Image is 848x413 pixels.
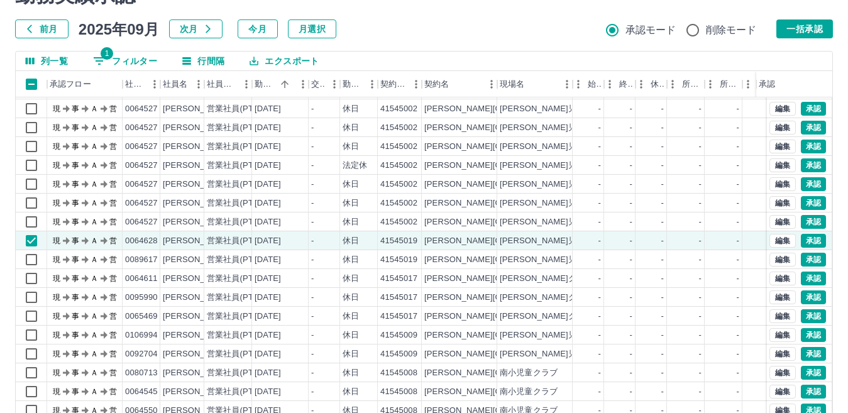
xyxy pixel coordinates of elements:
[72,104,79,113] text: 事
[380,254,417,266] div: 41545019
[699,216,702,228] div: -
[101,47,113,60] span: 1
[343,141,359,153] div: 休日
[53,180,60,189] text: 現
[801,272,826,285] button: 承認
[604,71,636,97] div: 終業
[598,141,601,153] div: -
[109,236,117,245] text: 営
[91,199,98,207] text: Ａ
[699,160,702,172] div: -
[598,292,601,304] div: -
[598,235,601,247] div: -
[125,122,158,134] div: 0064527
[123,71,160,97] div: 社員番号
[737,179,739,190] div: -
[630,254,632,266] div: -
[759,71,775,97] div: 承認
[769,234,796,248] button: 編集
[424,179,580,190] div: [PERSON_NAME][GEOGRAPHIC_DATA]
[311,273,314,285] div: -
[72,218,79,226] text: 事
[756,71,822,97] div: 承認
[769,177,796,191] button: 編集
[769,309,796,323] button: 編集
[252,71,309,97] div: 勤務日
[53,236,60,245] text: 現
[699,179,702,190] div: -
[500,216,610,228] div: [PERSON_NAME]児童クラブ
[72,123,79,132] text: 事
[50,71,91,97] div: 承認フロー
[424,122,580,134] div: [PERSON_NAME][GEOGRAPHIC_DATA]
[769,347,796,361] button: 編集
[598,216,601,228] div: -
[311,160,314,172] div: -
[72,255,79,264] text: 事
[801,366,826,380] button: 承認
[424,103,580,115] div: [PERSON_NAME][GEOGRAPHIC_DATA]
[630,179,632,190] div: -
[661,235,664,247] div: -
[380,141,417,153] div: 41545002
[91,123,98,132] text: Ａ
[737,254,739,266] div: -
[255,103,281,115] div: [DATE]
[630,216,632,228] div: -
[769,366,796,380] button: 編集
[424,292,580,304] div: [PERSON_NAME][GEOGRAPHIC_DATA]
[598,179,601,190] div: -
[125,254,158,266] div: 0089617
[163,71,187,97] div: 社員名
[343,311,359,322] div: 休日
[769,328,796,342] button: 編集
[91,180,98,189] text: Ａ
[311,216,314,228] div: -
[500,179,610,190] div: [PERSON_NAME]児童クラブ
[630,160,632,172] div: -
[801,140,826,153] button: 承認
[109,123,117,132] text: 営
[189,75,208,94] button: メニュー
[699,273,702,285] div: -
[91,218,98,226] text: Ａ
[125,235,158,247] div: 0064628
[207,216,273,228] div: 営業社員(PT契約)
[311,292,314,304] div: -
[699,311,702,322] div: -
[343,179,359,190] div: 休日
[163,103,231,115] div: [PERSON_NAME]
[255,273,281,285] div: [DATE]
[769,272,796,285] button: 編集
[145,75,164,94] button: メニュー
[15,19,69,38] button: 前月
[294,75,312,94] button: メニュー
[255,179,281,190] div: [DATE]
[769,140,796,153] button: 編集
[380,292,417,304] div: 41545017
[172,52,234,70] button: 行間隔
[343,103,359,115] div: 休日
[309,71,340,97] div: 交通費
[276,75,294,93] button: ソート
[109,161,117,170] text: 営
[125,141,158,153] div: 0064527
[424,311,580,322] div: [PERSON_NAME][GEOGRAPHIC_DATA]
[47,71,123,97] div: 承認フロー
[204,71,252,97] div: 社員区分
[207,141,273,153] div: 営業社員(PT契約)
[163,141,231,153] div: [PERSON_NAME]
[255,122,281,134] div: [DATE]
[424,141,580,153] div: [PERSON_NAME][GEOGRAPHIC_DATA]
[109,255,117,264] text: 営
[343,160,367,172] div: 法定休
[720,71,740,97] div: 所定終業
[53,104,60,113] text: 現
[72,161,79,170] text: 事
[288,19,336,38] button: 月選択
[125,216,158,228] div: 0064527
[699,235,702,247] div: -
[91,142,98,151] text: Ａ
[424,216,580,228] div: [PERSON_NAME][GEOGRAPHIC_DATA]
[630,122,632,134] div: -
